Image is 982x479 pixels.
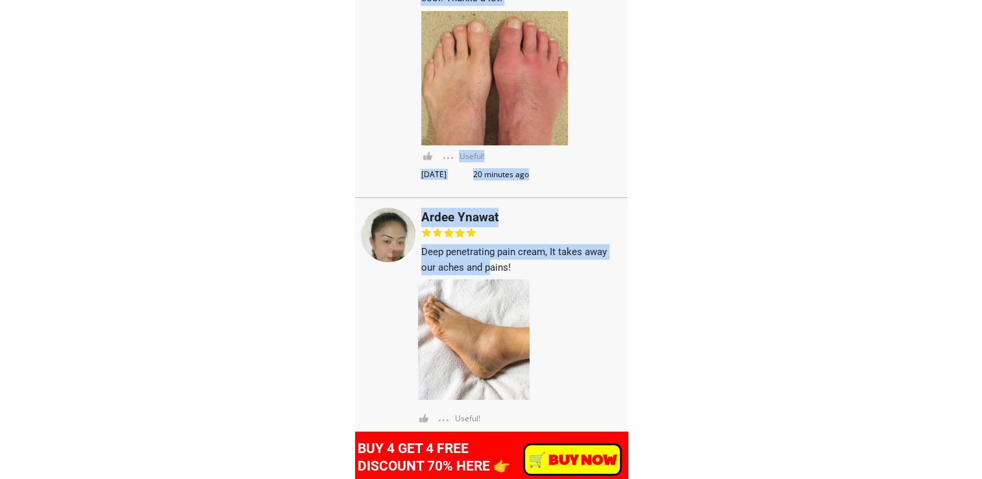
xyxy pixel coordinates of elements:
[469,430,534,443] h3: 21 minutes ago
[455,412,508,424] h3: Useful!
[459,150,511,162] h3: Useful!
[473,168,537,180] h3: 20 minutes ago
[525,445,620,474] p: ️🛒 BUY NOW
[421,244,621,275] h3: Deep penetrating pain cream, It takes away our aches and pains!
[421,171,591,188] div: [DATE]
[358,440,554,476] h3: BUY 4 GET 4 FREE DISCOUNT 70% HERE 👉
[421,208,546,227] h3: Ardee Ynawat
